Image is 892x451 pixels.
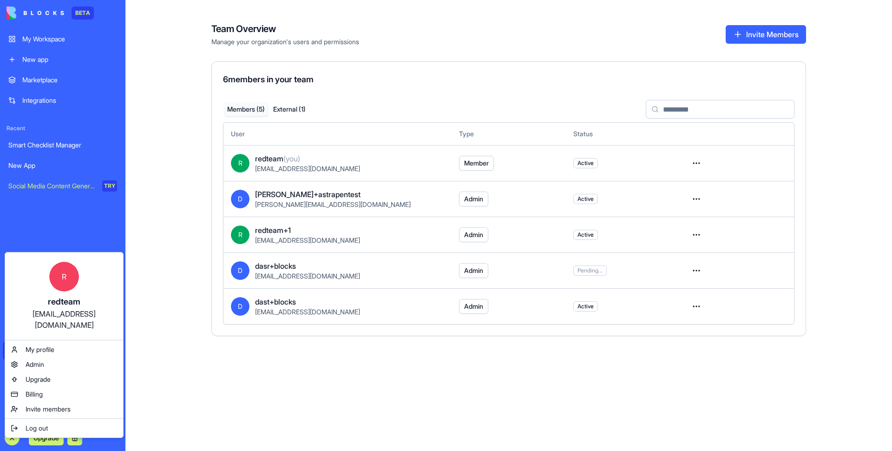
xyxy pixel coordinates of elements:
[26,360,44,369] span: Admin
[8,161,117,170] div: New App
[7,254,121,338] a: Rredteam[EMAIL_ADDRESS][DOMAIN_NAME]
[7,402,121,417] a: Invite members
[7,372,121,387] a: Upgrade
[26,345,54,354] span: My profile
[3,125,123,132] span: Recent
[49,262,79,292] span: R
[26,390,43,399] span: Billing
[14,308,114,331] div: [EMAIL_ADDRESS][DOMAIN_NAME]
[7,357,121,372] a: Admin
[7,342,121,357] a: My profile
[26,375,51,384] span: Upgrade
[8,181,96,191] div: Social Media Content Generator
[102,180,117,192] div: TRY
[26,405,71,414] span: Invite members
[14,295,114,308] div: redteam
[7,387,121,402] a: Billing
[8,140,117,150] div: Smart Checklist Manager
[26,424,48,433] span: Log out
